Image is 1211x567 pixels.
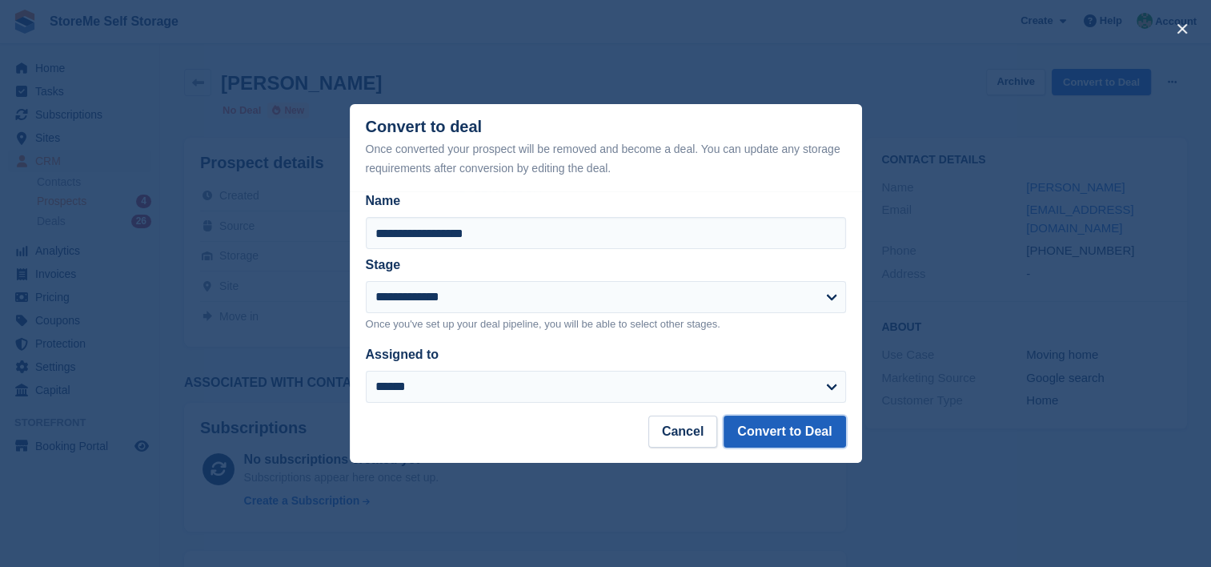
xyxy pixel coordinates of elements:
[366,191,846,211] label: Name
[366,258,401,271] label: Stage
[1169,16,1195,42] button: close
[724,416,845,448] button: Convert to Deal
[366,316,846,332] p: Once you've set up your deal pipeline, you will be able to select other stages.
[366,118,846,178] div: Convert to deal
[648,416,717,448] button: Cancel
[366,139,846,178] div: Once converted your prospect will be removed and become a deal. You can update any storage requir...
[366,348,439,361] label: Assigned to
